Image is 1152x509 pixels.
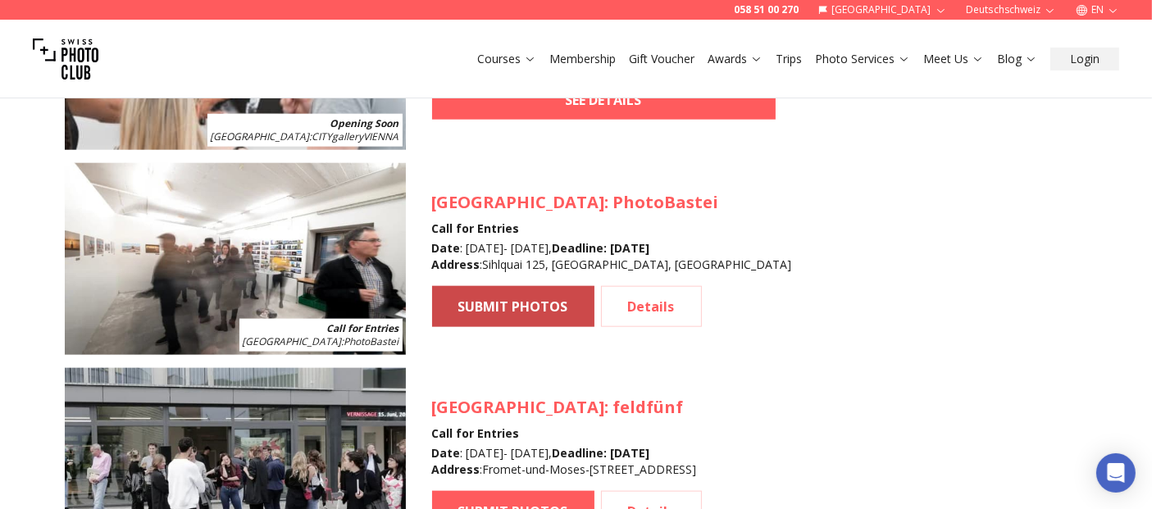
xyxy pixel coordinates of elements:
span: : CITYgalleryVIENNA [211,130,399,143]
img: Swiss photo club [33,26,98,92]
button: Gift Voucher [622,48,701,70]
a: Courses [477,51,536,67]
div: : [DATE] - [DATE] , : Sihlquai 125, [GEOGRAPHIC_DATA], [GEOGRAPHIC_DATA] [432,240,792,273]
b: Date [432,445,461,461]
a: Meet Us [923,51,984,67]
span: [GEOGRAPHIC_DATA] [243,334,342,348]
h4: Call for Entries [432,425,702,442]
h3: : PhotoBastei [432,191,792,214]
a: Blog [997,51,1037,67]
button: Meet Us [917,48,990,70]
a: Details [601,286,702,327]
a: Photo Services [815,51,910,67]
button: Awards [701,48,769,70]
span: : PhotoBastei [243,334,399,348]
h4: Call for Entries [432,220,792,237]
span: [GEOGRAPHIC_DATA] [432,396,605,418]
button: Login [1050,48,1119,70]
button: Courses [471,48,543,70]
span: [GEOGRAPHIC_DATA] [211,130,310,143]
img: SPC Photo Awards Zurich: December 2025 [65,163,406,355]
b: Address [432,461,480,477]
a: Trips [776,51,802,67]
b: Deadline : [DATE] [553,240,650,256]
a: Gift Voucher [629,51,694,67]
b: Date [432,240,461,256]
b: Call for Entries [327,321,399,335]
div: : [DATE] - [DATE] , : Fromet-und-Moses-[STREET_ADDRESS] [432,445,702,478]
button: Photo Services [808,48,917,70]
a: SEE DETAILS [432,80,776,120]
button: Blog [990,48,1044,70]
b: Opening Soon [330,116,399,130]
button: Trips [769,48,808,70]
a: SUBMIT PHOTOS [432,286,594,327]
a: Membership [549,51,616,67]
h3: : feldfünf [432,396,702,419]
span: [GEOGRAPHIC_DATA] [432,191,605,213]
a: Awards [708,51,763,67]
button: Membership [543,48,622,70]
a: 058 51 00 270 [734,3,799,16]
b: Address [432,257,480,272]
div: Open Intercom Messenger [1096,453,1136,493]
b: Deadline : [DATE] [553,445,650,461]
